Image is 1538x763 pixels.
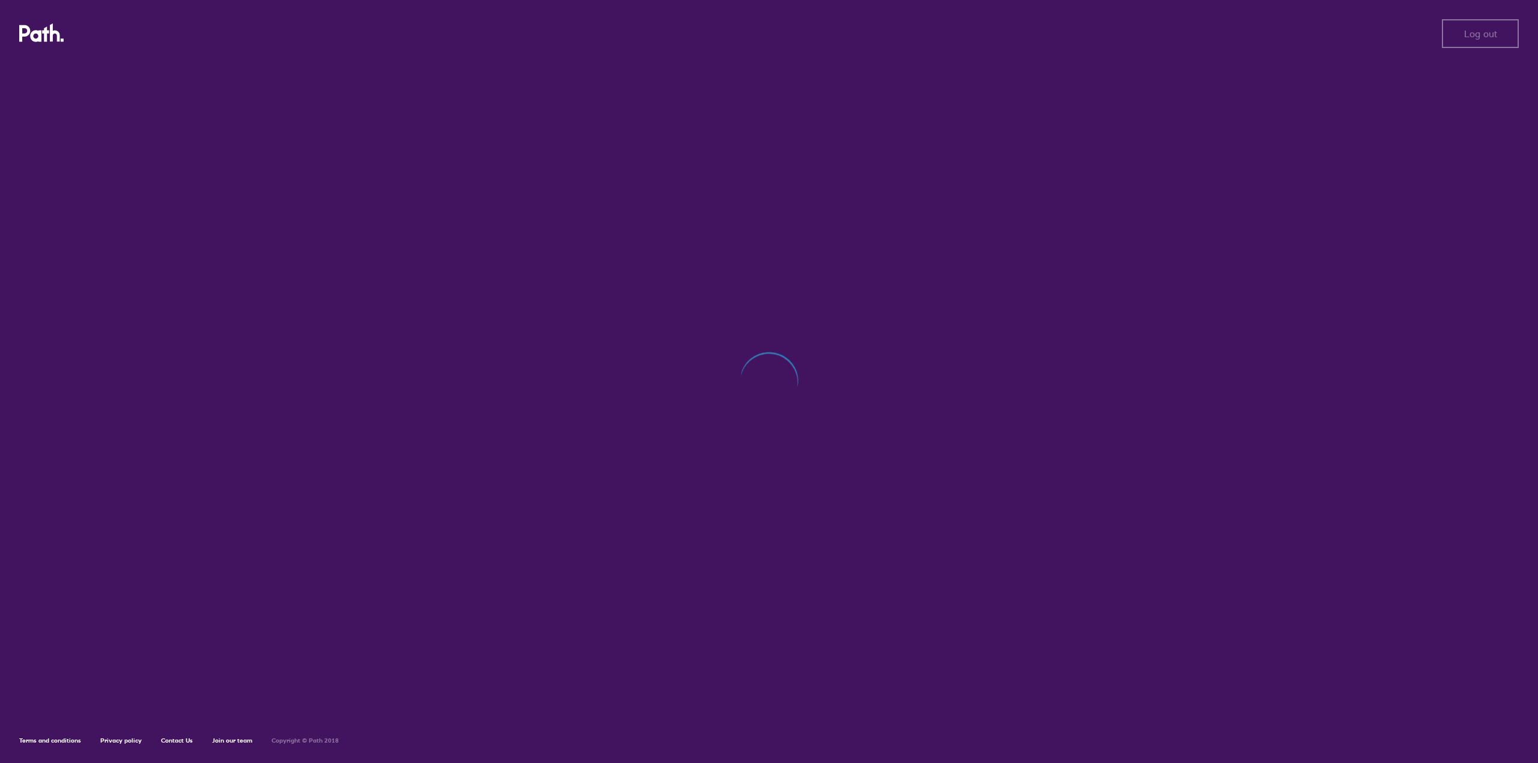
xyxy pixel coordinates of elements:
a: Join our team [212,737,252,744]
span: Log out [1464,28,1497,39]
h6: Copyright © Path 2018 [272,737,339,744]
a: Terms and conditions [19,737,81,744]
button: Log out [1442,19,1519,48]
a: Privacy policy [100,737,142,744]
a: Contact Us [161,737,193,744]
